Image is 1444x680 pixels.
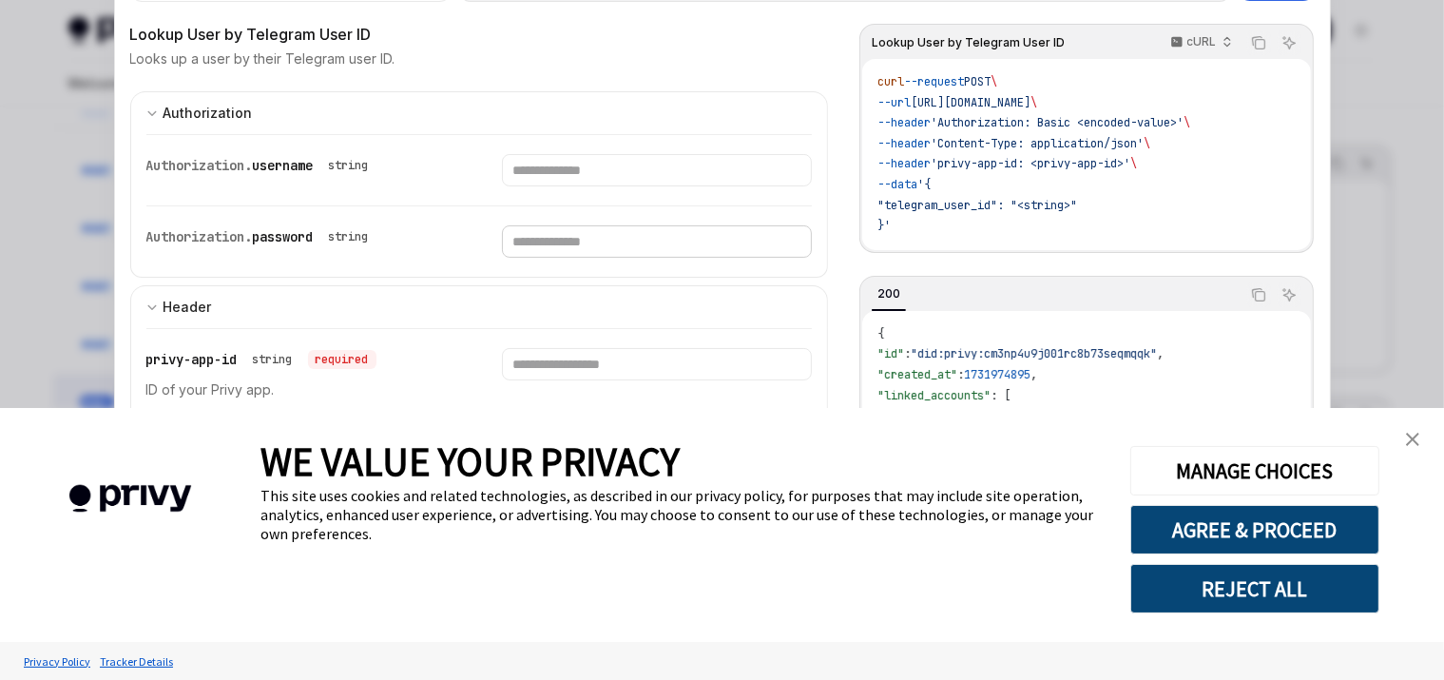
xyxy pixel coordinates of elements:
[1184,115,1190,130] span: \
[872,35,1065,50] span: Lookup User by Telegram User ID
[917,177,931,192] span: '{
[95,645,178,678] a: Tracker Details
[146,225,376,248] div: Authorization.password
[146,157,253,174] span: Authorization.
[991,388,1011,403] span: : [
[130,285,829,328] button: Expand input section
[29,457,232,540] img: company logo
[877,388,991,403] span: "linked_accounts"
[991,74,997,89] span: \
[964,367,1030,382] span: 1731974895
[1144,136,1150,151] span: \
[1130,505,1379,554] button: AGREE & PROCEED
[877,74,904,89] span: curl
[877,198,1077,213] span: "telegram_user_id": "<string>"
[877,95,911,110] span: --url
[1246,30,1271,55] button: Copy the contents from the code block
[130,23,829,46] div: Lookup User by Telegram User ID
[164,296,212,319] div: Header
[872,282,906,305] div: 200
[877,115,931,130] span: --header
[1277,282,1301,307] button: Ask AI
[502,154,812,186] input: Enter username
[877,136,931,151] span: --header
[877,156,931,171] span: --header
[877,326,884,341] span: {
[957,367,964,382] span: :
[877,177,917,192] span: --data
[260,437,680,486] span: WE VALUE YOUR PRIVACY
[911,346,1157,361] span: "did:privy:cm3np4u9j001rc8b73seqmqqk"
[1030,95,1037,110] span: \
[146,348,376,371] div: privy-app-id
[911,95,1030,110] span: [URL][DOMAIN_NAME]
[253,157,314,174] span: username
[904,346,911,361] span: :
[964,74,991,89] span: POST
[502,225,812,258] input: Enter password
[130,91,829,134] button: Expand input section
[19,645,95,678] a: Privacy Policy
[146,379,456,401] p: ID of your Privy app.
[1130,564,1379,613] button: REJECT ALL
[1277,30,1301,55] button: Ask AI
[1030,367,1037,382] span: ,
[931,115,1184,130] span: 'Authorization: Basic <encoded-value>'
[1130,446,1379,495] button: MANAGE CHOICES
[904,74,964,89] span: --request
[308,350,376,369] div: required
[1157,346,1164,361] span: ,
[877,367,957,382] span: "created_at"
[164,102,253,125] div: Authorization
[1246,282,1271,307] button: Copy the contents from the code block
[877,218,891,233] span: }'
[146,154,376,177] div: Authorization.username
[877,346,904,361] span: "id"
[253,228,314,245] span: password
[502,348,812,380] input: Enter privy-app-id
[260,486,1102,543] div: This site uses cookies and related technologies, as described in our privacy policy, for purposes...
[1160,27,1241,59] button: cURL
[130,49,395,68] p: Looks up a user by their Telegram user ID.
[1187,34,1217,49] p: cURL
[1406,433,1419,446] img: close banner
[146,228,253,245] span: Authorization.
[146,351,238,368] span: privy-app-id
[931,156,1130,171] span: 'privy-app-id: <privy-app-id>'
[1394,420,1432,458] a: close banner
[1130,156,1137,171] span: \
[931,136,1144,151] span: 'Content-Type: application/json'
